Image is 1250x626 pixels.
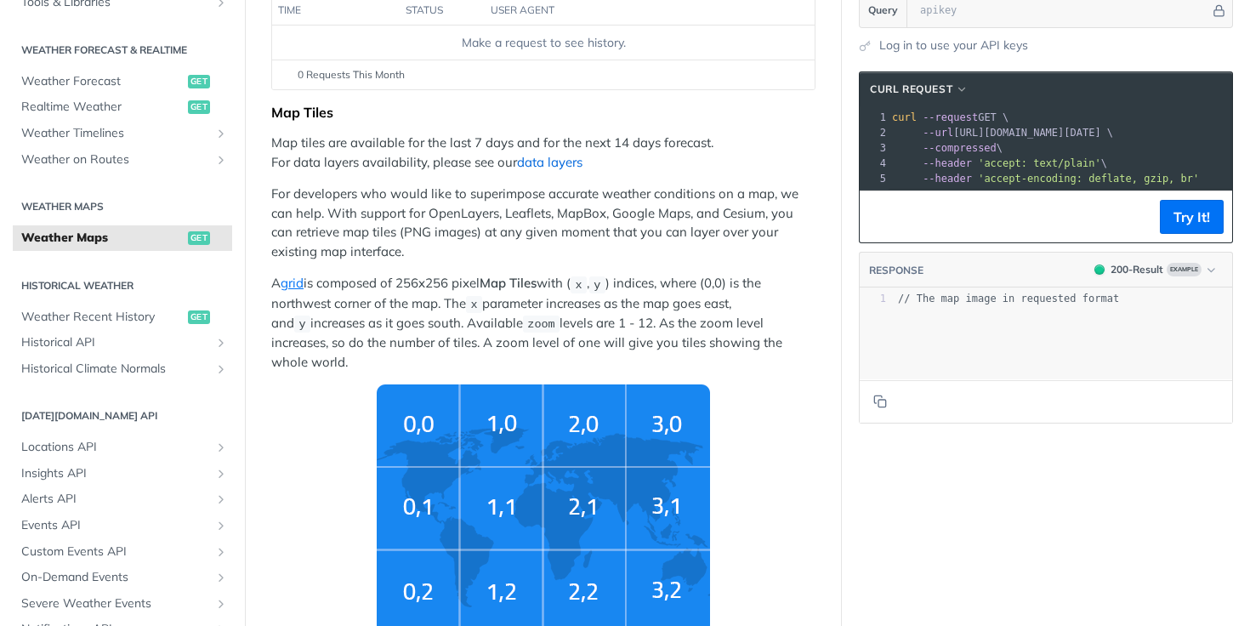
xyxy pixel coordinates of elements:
button: Show subpages for Events API [214,519,228,532]
h2: Historical Weather [13,278,232,293]
button: 200200-ResultExample [1086,261,1224,278]
button: Show subpages for Locations API [214,441,228,454]
h2: Weather Maps [13,199,232,214]
a: Custom Events APIShow subpages for Custom Events API [13,539,232,565]
span: 200 [1094,265,1105,275]
span: --header [923,173,972,185]
span: zoom [527,318,554,331]
div: 200 - Result [1111,262,1163,277]
div: Make a request to see history. [279,34,808,52]
span: 'accept: text/plain' [978,157,1101,169]
a: Alerts APIShow subpages for Alerts API [13,487,232,512]
a: Weather Forecastget [13,69,232,94]
div: 1 [860,292,886,306]
span: 0 Requests This Month [298,67,405,83]
div: 1 [860,110,889,125]
button: Show subpages for Historical Climate Normals [214,362,228,376]
button: Try It! [1160,200,1224,234]
div: 2 [860,125,889,140]
button: Show subpages for Alerts API [214,492,228,506]
a: On-Demand EventsShow subpages for On-Demand Events [13,565,232,590]
a: Log in to use your API keys [879,37,1028,54]
span: Weather Forecast [21,73,184,90]
span: --url [923,127,953,139]
span: --request [923,111,978,123]
h2: [DATE][DOMAIN_NAME] API [13,408,232,424]
button: Show subpages for Custom Events API [214,545,228,559]
a: Locations APIShow subpages for Locations API [13,435,232,460]
strong: Map Tiles [480,275,537,291]
div: 5 [860,171,889,186]
a: Events APIShow subpages for Events API [13,513,232,538]
button: RESPONSE [868,262,924,279]
span: Weather Recent History [21,309,184,326]
a: data layers [517,154,582,170]
p: Map tiles are available for the last 7 days and for the next 14 days forecast. For data layers av... [271,134,815,172]
span: Weather Maps [21,230,184,247]
span: Insights API [21,465,210,482]
button: Show subpages for Severe Weather Events [214,597,228,611]
span: Example [1167,263,1202,276]
button: Show subpages for Weather on Routes [214,153,228,167]
button: Copy to clipboard [868,389,892,414]
span: get [188,231,210,245]
div: 4 [860,156,889,171]
span: --compressed [923,142,997,154]
span: Historical Climate Normals [21,361,210,378]
span: x [575,278,582,291]
span: Custom Events API [21,543,210,561]
span: Weather on Routes [21,151,210,168]
span: Locations API [21,439,210,456]
a: Historical Climate NormalsShow subpages for Historical Climate Normals [13,356,232,382]
a: grid [281,275,304,291]
div: Map Tiles [271,104,815,121]
span: Historical API [21,334,210,351]
a: Weather Recent Historyget [13,304,232,330]
span: curl [892,111,917,123]
button: Show subpages for Insights API [214,467,228,481]
span: get [188,75,210,88]
span: --header [923,157,972,169]
span: Realtime Weather [21,99,184,116]
span: On-Demand Events [21,569,210,586]
span: get [188,100,210,114]
span: get [188,310,210,324]
span: 'accept-encoding: deflate, gzip, br' [978,173,1199,185]
span: \ [892,142,1003,154]
a: Historical APIShow subpages for Historical API [13,330,232,356]
span: [URL][DOMAIN_NAME][DATE] \ [892,127,1113,139]
a: Weather TimelinesShow subpages for Weather Timelines [13,121,232,146]
span: \ [892,157,1107,169]
div: 3 [860,140,889,156]
span: // The map image in requested format [898,293,1119,304]
button: Show subpages for On-Demand Events [214,571,228,584]
span: Events API [21,517,210,534]
span: Weather Timelines [21,125,210,142]
a: Realtime Weatherget [13,94,232,120]
span: y [594,278,600,291]
button: Copy to clipboard [868,204,892,230]
p: A is composed of 256x256 pixel with ( , ) indices, where (0,0) is the northwest corner of the map... [271,274,815,372]
span: cURL Request [870,82,952,97]
button: Hide [1210,2,1228,19]
p: For developers who would like to superimpose accurate weather conditions on a map, we can help. W... [271,185,815,261]
button: Show subpages for Historical API [214,336,228,350]
span: Alerts API [21,491,210,508]
span: GET \ [892,111,1009,123]
a: Severe Weather EventsShow subpages for Severe Weather Events [13,591,232,617]
span: Severe Weather Events [21,595,210,612]
button: Show subpages for Weather Timelines [214,127,228,140]
button: cURL Request [864,81,974,98]
h2: Weather Forecast & realtime [13,43,232,58]
span: x [470,299,477,311]
a: Weather on RoutesShow subpages for Weather on Routes [13,147,232,173]
a: Weather Mapsget [13,225,232,251]
span: Query [868,3,898,18]
a: Insights APIShow subpages for Insights API [13,461,232,487]
span: y [298,318,305,331]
